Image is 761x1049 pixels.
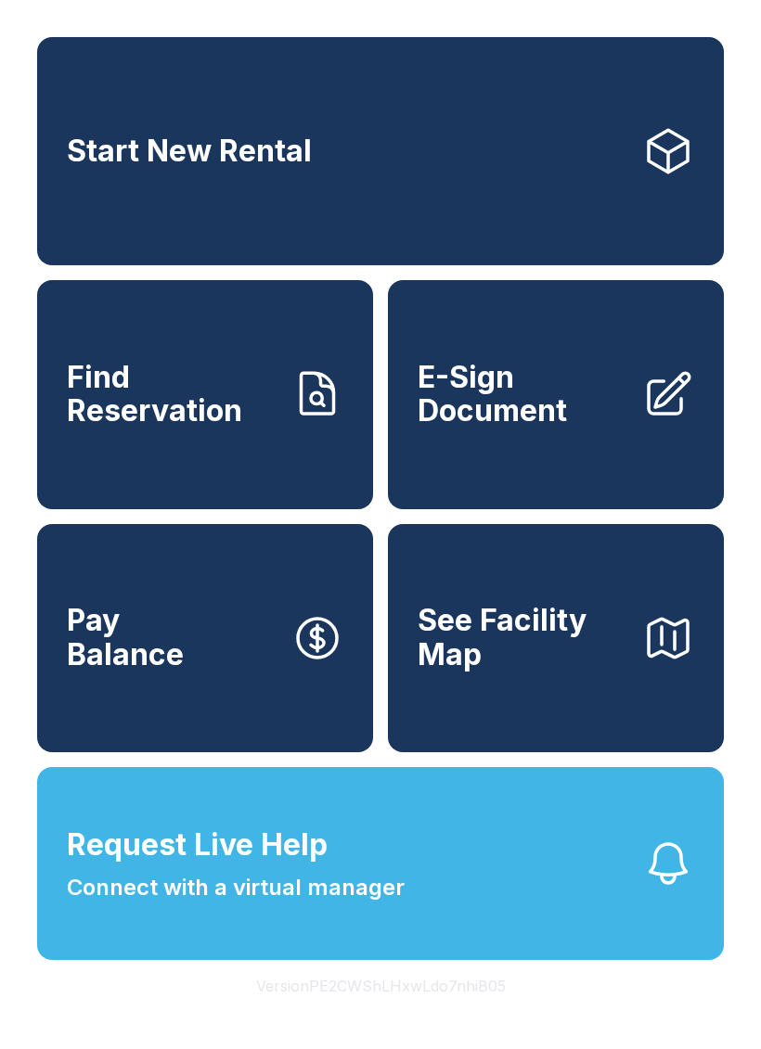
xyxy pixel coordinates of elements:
a: PayBalance [37,524,373,752]
span: Pay Balance [67,604,184,672]
button: See Facility Map [388,524,724,752]
span: Start New Rental [67,134,312,169]
button: VersionPE2CWShLHxwLdo7nhiB05 [241,960,521,1012]
a: E-Sign Document [388,280,724,508]
span: Find Reservation [67,361,277,429]
button: Request Live HelpConnect with a virtual manager [37,767,724,960]
a: Start New Rental [37,37,724,265]
span: See Facility Map [418,604,627,672]
span: E-Sign Document [418,361,627,429]
a: Find Reservation [37,280,373,508]
span: Request Live Help [67,823,328,867]
span: Connect with a virtual manager [67,871,405,904]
